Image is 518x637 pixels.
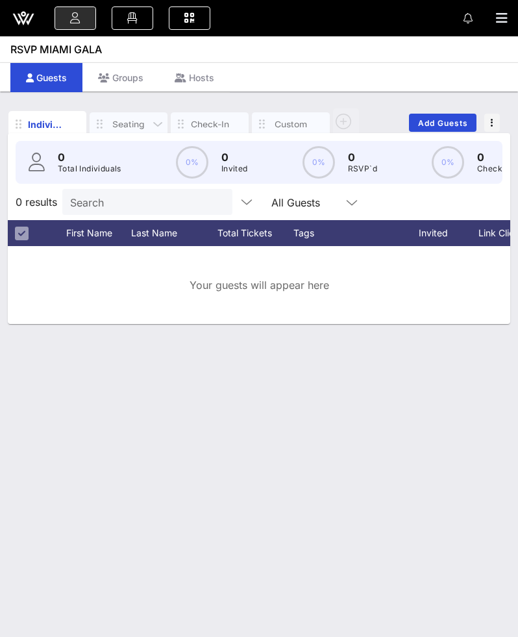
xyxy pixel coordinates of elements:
[271,118,310,131] div: Custom
[271,197,320,208] div: All Guests
[417,118,469,128] span: Add Guests
[293,220,404,246] div: Tags
[58,162,121,175] p: Total Individuals
[348,162,377,175] p: RSVP`d
[348,149,377,165] p: 0
[82,63,159,92] div: Groups
[58,149,121,165] p: 0
[159,63,230,92] div: Hosts
[131,220,196,246] div: Last Name
[66,220,131,246] div: First Name
[409,114,476,132] button: Add Guests
[8,246,510,324] div: Your guests will appear here
[221,149,248,165] p: 0
[404,220,475,246] div: Invited
[109,118,148,131] div: Seating
[28,118,67,131] div: Individuals
[10,42,102,57] span: RSVP MIAMI GALA
[16,194,57,210] span: 0 results
[196,220,293,246] div: Total Tickets
[221,162,248,175] p: Invited
[10,63,82,92] div: Guests
[190,118,229,131] div: Check-In
[264,189,367,215] div: All Guests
